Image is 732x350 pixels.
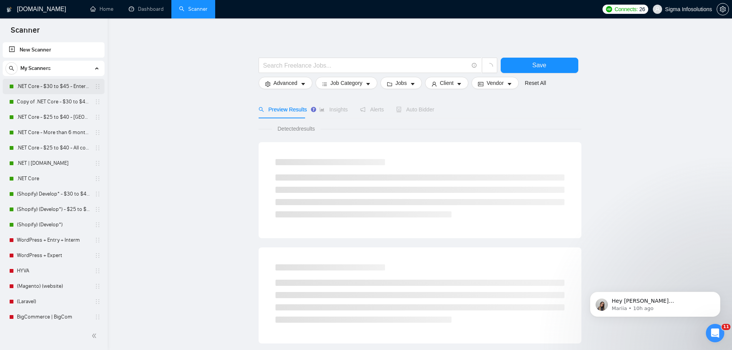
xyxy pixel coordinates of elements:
a: Reset All [525,79,546,87]
button: Save [501,58,578,73]
a: (Laravel) [17,294,90,309]
a: searchScanner [179,6,207,12]
span: holder [95,268,101,274]
span: caret-down [300,81,306,87]
iframe: Intercom live chat [706,324,724,342]
span: Auto Bidder [396,106,434,113]
button: setting [717,3,729,15]
span: user [655,7,660,12]
span: loading [486,63,493,70]
span: holder [95,206,101,212]
button: idcardVendorcaret-down [471,77,518,89]
span: holder [95,283,101,289]
span: holder [95,237,101,243]
span: Job Category [330,79,362,87]
a: (Magento) (website) [17,279,90,294]
span: setting [265,81,271,87]
button: folderJobscaret-down [380,77,422,89]
span: holder [95,176,101,182]
span: holder [95,252,101,259]
span: notification [360,107,365,112]
img: logo [7,3,12,16]
button: settingAdvancedcaret-down [259,77,312,89]
span: holder [95,99,101,105]
img: upwork-logo.png [606,6,612,12]
li: New Scanner [3,42,105,58]
a: .NET Core - $30 to $45 - Enterprise client - ROW [17,79,90,94]
span: Vendor [486,79,503,87]
a: .NET Core - $25 to $40 - [GEOGRAPHIC_DATA] and [GEOGRAPHIC_DATA] [17,109,90,125]
a: (Shopify) Develop* - $30 to $45 Enterprise [17,186,90,202]
span: Advanced [274,79,297,87]
span: holder [95,145,101,151]
button: search [5,62,18,75]
span: Insights [319,106,348,113]
a: WordPress + Entry + Interm [17,232,90,248]
a: .NET | [DOMAIN_NAME] [17,156,90,171]
span: folder [387,81,392,87]
span: area-chart [319,107,325,112]
a: .NET Core - More than 6 months of work [17,125,90,140]
span: holder [95,114,101,120]
span: Connects: [614,5,637,13]
span: holder [95,160,101,166]
span: holder [95,222,101,228]
span: caret-down [410,81,415,87]
a: setting [717,6,729,12]
span: caret-down [456,81,462,87]
a: .NET Core - $25 to $40 - All continents [17,140,90,156]
span: Alerts [360,106,384,113]
span: holder [95,191,101,197]
span: holder [95,83,101,90]
span: search [6,66,17,71]
span: Save [532,60,546,70]
span: double-left [91,332,99,340]
a: (Shopify) (Develop*) [17,217,90,232]
span: holder [95,314,101,320]
span: bars [322,81,327,87]
input: Search Freelance Jobs... [263,61,468,70]
div: Tooltip anchor [310,106,317,113]
span: Client [440,79,454,87]
span: holder [95,129,101,136]
span: holder [95,299,101,305]
a: HYVA [17,263,90,279]
span: setting [717,6,729,12]
a: WordPress + Expert [17,248,90,263]
span: idcard [478,81,483,87]
span: caret-down [365,81,371,87]
a: New Scanner [9,42,98,58]
button: userClientcaret-down [425,77,469,89]
a: .NET Core [17,171,90,186]
span: user [432,81,437,87]
span: My Scanners [20,61,51,76]
span: search [259,107,264,112]
a: dashboardDashboard [129,6,164,12]
span: 11 [722,324,730,330]
span: Jobs [395,79,407,87]
a: homeHome [90,6,113,12]
span: caret-down [507,81,512,87]
button: barsJob Categorycaret-down [315,77,377,89]
iframe: Intercom notifications message [578,275,732,329]
span: robot [396,107,402,112]
a: (Shopify) (Develop*) - $25 to $40 - [GEOGRAPHIC_DATA] and Ocenia [17,202,90,217]
a: BigCommerce | BigCom [17,309,90,325]
span: Scanner [5,25,46,41]
span: Detected results [272,124,320,133]
a: Copy of .NET Core - $30 to $45 - Enterprise client - ROW [17,94,90,109]
span: 26 [639,5,645,13]
span: Preview Results [259,106,307,113]
span: info-circle [472,63,477,68]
